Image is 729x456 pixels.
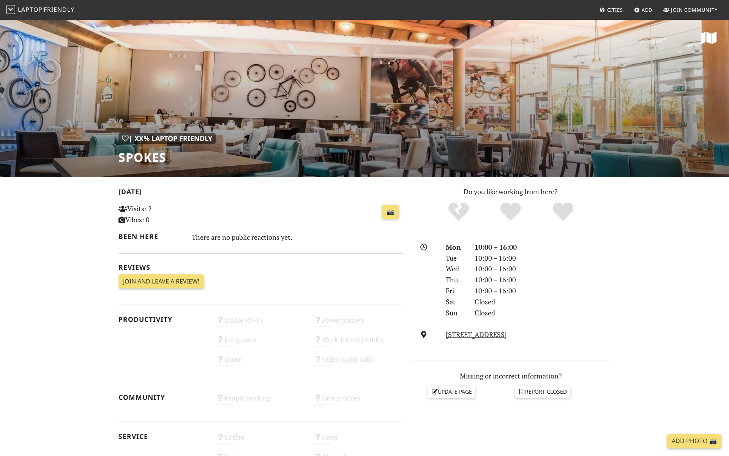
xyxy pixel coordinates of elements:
[428,386,475,397] a: Update page
[642,6,653,13] span: Add
[411,186,611,197] p: Do you like working from here?
[192,231,402,243] div: There are no public reactions yet.
[441,285,470,296] div: Fri
[484,201,537,222] div: Yes
[470,307,615,318] div: Closed
[118,432,207,440] h2: Service
[470,242,615,253] div: 10:00 – 16:00
[515,386,570,397] a: Report closed
[631,3,656,17] a: Add
[211,392,309,411] div: People working
[432,201,485,222] div: No
[309,431,406,450] div: Food
[6,5,15,14] img: LaptopFriendly
[118,188,402,199] h2: [DATE]
[118,274,204,289] a: Join and leave a review!
[441,307,470,318] div: Sun
[309,353,406,372] div: Video/audio calls
[211,431,309,450] div: Coffee
[441,242,470,253] div: Mon
[537,201,589,222] div: Definitely!
[211,353,309,372] div: Quiet
[118,150,216,165] h1: Spokes
[470,274,615,285] div: 10:00 – 16:00
[607,6,623,13] span: Cities
[309,392,406,411] div: Group tables
[18,5,43,14] span: Laptop
[211,314,309,333] div: Stable Wi-Fi
[470,285,615,296] div: 10:00 – 16:00
[660,3,721,17] a: Join Community
[309,333,406,353] div: Work-friendly tables
[118,233,183,241] h2: Been here
[441,296,470,307] div: Sat
[118,133,216,144] div: | XX% Laptop Friendly
[441,263,470,274] div: Wed
[470,296,615,307] div: Closed
[211,333,309,353] div: Long stays
[470,263,615,274] div: 10:00 – 16:00
[309,314,406,333] div: Power sockets
[667,434,721,448] a: Add Photo 📸
[118,263,402,271] h2: Reviews
[118,315,207,323] h2: Productivity
[671,6,718,13] span: Join Community
[382,205,399,219] a: 📸
[441,253,470,264] div: Tue
[118,393,207,401] h2: Community
[470,253,615,264] div: 10:00 – 16:00
[44,5,74,14] span: Friendly
[441,274,470,285] div: Thu
[6,3,74,17] a: LaptopFriendly LaptopFriendly
[446,330,507,339] a: [STREET_ADDRESS]
[596,3,626,17] a: Cities
[118,203,207,225] p: Visits: 2 Vibes: 0
[411,370,611,382] p: Missing or incorrect information?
